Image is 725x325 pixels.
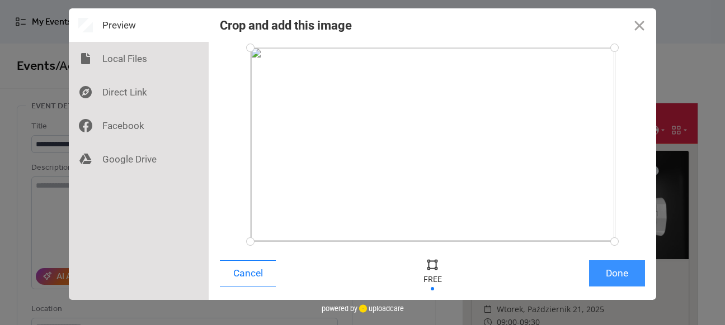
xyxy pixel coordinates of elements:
button: Close [623,8,656,42]
div: Preview [69,8,209,42]
div: Crop and add this image [220,18,352,32]
div: Facebook [69,109,209,142]
div: Direct Link [69,75,209,109]
a: uploadcare [357,304,404,313]
div: Google Drive [69,142,209,176]
button: Done [589,260,645,286]
button: Cancel [220,260,276,286]
div: Local Files [69,42,209,75]
div: powered by [322,300,404,317]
